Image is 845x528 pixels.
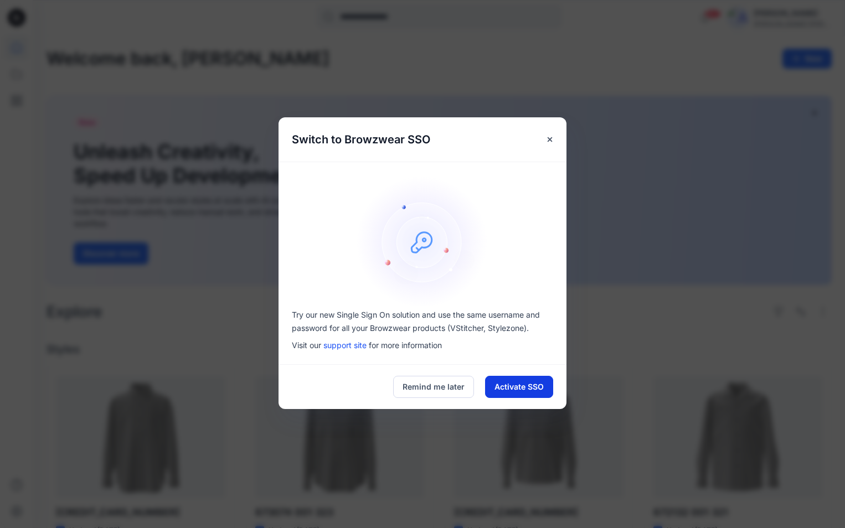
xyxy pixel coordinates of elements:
[292,308,553,335] p: Try our new Single Sign On solution and use the same username and password for all your Browzwear...
[292,339,553,351] p: Visit our for more information
[393,376,474,398] button: Remind me later
[279,117,444,162] h5: Switch to Browzwear SSO
[540,130,560,149] button: Close
[356,175,489,308] img: onboarding-sz2.1ef2cb9c.svg
[323,340,367,350] a: support site
[485,376,553,398] button: Activate SSO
